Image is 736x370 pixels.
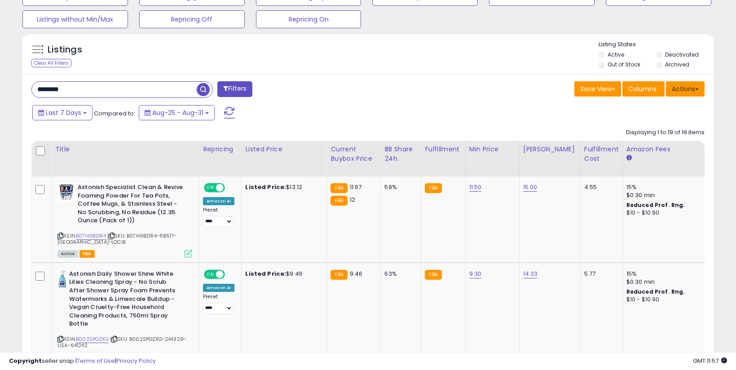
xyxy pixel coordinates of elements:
div: 15% [626,270,701,278]
div: Amazon AI [203,284,234,292]
div: Current Buybox Price [331,145,377,163]
div: ASIN: [57,183,192,256]
label: Archived [665,61,689,68]
button: Save View [574,81,621,97]
h5: Listings [48,44,82,56]
b: Listed Price: [245,269,286,278]
p: Listing States: [599,40,714,49]
span: OFF [224,270,238,278]
span: Columns [628,84,657,93]
a: 14.33 [523,269,538,278]
a: B07H9B21R4 [76,232,106,240]
button: Repricing On [256,10,361,28]
img: 41yBXSt08fL._SL40_.jpg [57,183,75,201]
div: 59% [384,183,414,191]
span: ON [205,184,216,192]
label: Deactivated [665,51,699,58]
div: Repricing [203,145,238,154]
div: [PERSON_NAME] [523,145,577,154]
div: 15% [626,183,701,191]
span: FBA [79,250,95,258]
div: Fulfillment [425,145,461,154]
div: 4.55 [584,183,616,191]
a: B002SPGZXG [76,335,109,343]
div: $10 - $10.90 [626,209,701,217]
button: Last 7 Days [32,105,93,120]
div: Displaying 1 to 19 of 19 items [626,128,705,137]
div: Preset: [203,294,234,314]
div: 63% [384,270,414,278]
small: FBA [331,270,347,280]
div: Amazon AI [203,197,234,205]
span: 12 [350,195,355,204]
b: Reduced Prof. Rng. [626,201,685,209]
button: Aug-25 - Aug-31 [139,105,215,120]
span: Aug-25 - Aug-31 [152,108,203,117]
div: Title [55,145,195,154]
div: Amazon Fees [626,145,704,154]
span: | SKU: B07H9B21R4-68517-[GEOGRAPHIC_DATA]-LOCIB [57,232,177,246]
small: Amazon Fees. [626,154,632,162]
b: Astonish Specialist Clean & Revive Foaming Powder For Tea Pots, Coffee Mugs, & Stainless Steel - ... [78,183,187,227]
span: 2025-09-8 11:57 GMT [693,357,727,365]
span: OFF [224,184,238,192]
div: $10 - $10.90 [626,296,701,304]
label: Active [608,51,624,58]
label: Out of Stock [608,61,640,68]
button: Columns [622,81,665,97]
button: Repricing Off [139,10,245,28]
span: Compared to: [94,109,135,118]
small: FBA [331,183,347,193]
span: ON [205,270,216,278]
b: Reduced Prof. Rng. [626,288,685,295]
div: Min Price [469,145,516,154]
div: $9.46 [245,270,320,278]
span: 9.46 [350,269,363,278]
img: 41yxcxXtN+L._SL40_.jpg [57,270,67,288]
div: $0.30 min [626,278,701,286]
a: 15.00 [523,183,538,192]
div: Clear All Filters [31,59,71,67]
a: 9.30 [469,269,482,278]
small: FBA [425,183,441,193]
a: Terms of Use [77,357,115,365]
small: FBA [331,196,347,206]
b: Astonish Daily Shower Shine White Lilies Cleaning Spray - No Scrub After Shower Spray Foam Preven... [69,270,178,330]
div: 5.77 [584,270,616,278]
div: Listed Price [245,145,323,154]
span: All listings currently available for purchase on Amazon [57,250,78,258]
span: Last 7 Days [46,108,81,117]
small: FBA [425,270,441,280]
span: | SKU: B002SPGZXG-244329-USA-641242 [57,335,186,349]
div: $13.12 [245,183,320,191]
span: 11.67 [350,183,362,191]
strong: Copyright [9,357,42,365]
div: Fulfillment Cost [584,145,619,163]
div: Preset: [203,207,234,227]
div: seller snap | | [9,357,156,366]
button: Listings without Min/Max [22,10,128,28]
a: Privacy Policy [116,357,156,365]
b: Listed Price: [245,183,286,191]
div: $0.30 min [626,191,701,199]
a: 11.50 [469,183,482,192]
button: Filters [217,81,252,97]
div: BB Share 24h. [384,145,417,163]
button: Actions [666,81,705,97]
